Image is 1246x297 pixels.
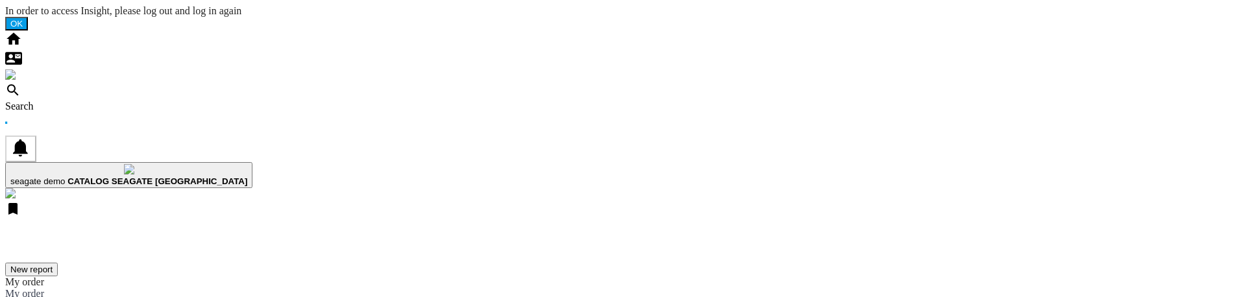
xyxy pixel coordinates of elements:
button: 0 notification [5,136,36,162]
div: Home [5,30,1241,50]
img: profile.jpg [124,164,134,174]
span: seagate demo [10,176,65,186]
div: Search [5,101,1241,112]
div: In order to access Insight, please log out and log in again [5,5,1241,17]
button: New report [5,263,58,276]
h2: My reports [5,232,1241,250]
a: Open Wiser website [5,189,16,200]
img: wiser-w-icon-blue.png [5,188,16,198]
button: seagate demo CATALOG SEAGATE [GEOGRAPHIC_DATA] [5,162,252,188]
b: CATALOG SEAGATE [GEOGRAPHIC_DATA] [67,176,247,186]
button: OK [5,17,28,30]
div: Alerts [5,69,1241,82]
div: Contact us [5,50,1241,69]
img: alerts-logo.svg [5,69,16,80]
div: My order [5,276,1241,288]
